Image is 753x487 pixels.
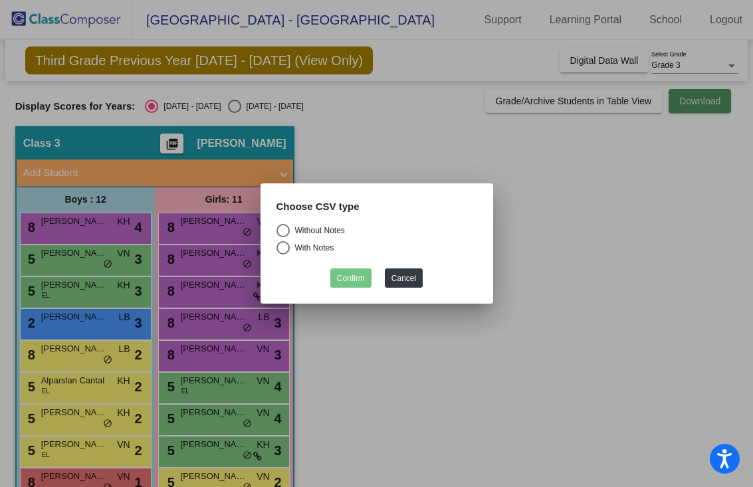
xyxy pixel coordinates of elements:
[290,225,345,237] div: Without Notes
[276,199,360,215] label: Choose CSV type
[290,242,334,254] div: With Notes
[330,268,372,288] button: Confirm
[385,268,423,288] button: Cancel
[276,224,477,258] mat-radio-group: Select an option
